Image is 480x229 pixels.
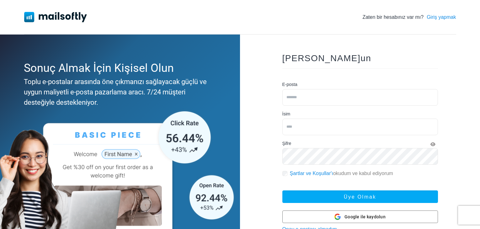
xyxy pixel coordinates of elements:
button: Google ile kaydolun [282,210,438,223]
img: Mailsoftly [24,12,87,22]
font: Şifre [282,141,291,146]
font: Üye olmak [344,194,376,200]
font: Giriş yapmak [427,14,456,20]
font: [PERSON_NAME]un [282,53,371,63]
font: İsim [282,111,291,116]
font: Zaten bir hesabınız var mı? [362,14,424,20]
button: Üye olmak [282,190,438,203]
i: Şifreyi Göster [430,142,435,146]
font: E-posta [282,82,297,87]
font: Sonuç Almak İçin Kişisel Olun [24,61,174,75]
font: Google ile kaydolun [344,214,386,219]
a: Şartlar ve Koşullar'ı [290,171,333,176]
a: Giriş yapmak [427,13,456,21]
font: Toplu e-postalar arasında öne çıkmanızı sağlayacak güçlü ve uygun maliyetli e-posta pazarlama ara... [24,78,207,106]
font: okudum ve kabul ediyorum [333,171,393,176]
